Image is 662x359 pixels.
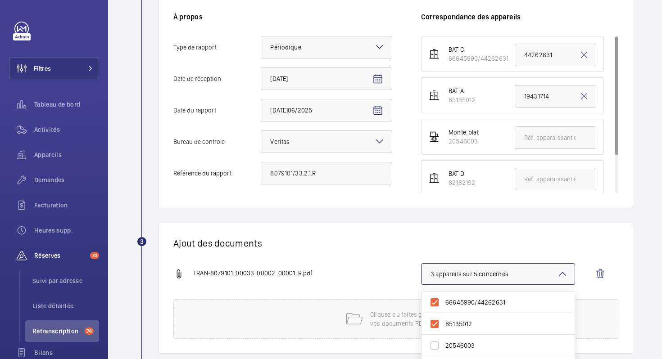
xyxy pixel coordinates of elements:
input: Réf. apparaissant sur le document [515,168,596,190]
span: 66645990/44262631 [445,298,552,307]
div: 62162192 [449,178,475,187]
div: BAT C [449,45,508,54]
span: TRAN-8079101_00033_00002_00001_R.pdf [193,269,313,279]
span: Liste détaillée [32,301,99,310]
span: Demandes [34,175,99,184]
input: Date de réceptionOpen calendar [261,67,392,90]
p: Cliquez ou faites glisser vos documents PDF [370,310,447,328]
h6: Correspondance des appareils [421,12,618,22]
div: 3 [137,237,146,246]
span: Type de rapport [173,44,261,50]
span: Suivi par adresse [32,276,99,285]
span: Veritas [270,138,290,145]
input: Réf. apparaissant sur le document [515,44,596,66]
div: 20546003 [449,137,479,146]
span: 74 [90,252,99,259]
span: Date du rapport [173,107,261,113]
span: Retranscription [32,327,81,336]
span: Référence du rapport [173,170,261,176]
span: 20546003 [445,341,552,350]
span: Tableau de bord [34,100,99,109]
input: Réf. apparaissant sur le document [515,126,596,149]
img: freight_elevator.svg [429,131,440,142]
img: elevator.svg [429,90,440,101]
span: 3 appareils sur 5 concernés [431,269,566,278]
input: Référence du rapport [261,162,392,184]
span: Activités [34,125,99,134]
span: Appareils [34,150,99,159]
div: BAT D [449,169,475,178]
span: Filtres [34,64,51,73]
img: elevator.svg [429,173,440,184]
input: Date du rapportOpen calendar [261,99,392,121]
span: Heures supp. [34,226,99,235]
span: Date de réception [173,76,261,82]
button: Open calendar [367,100,389,121]
button: 3 appareils sur 5 concernés [421,263,575,285]
button: Open calendar [367,68,389,90]
h6: À propos [173,12,392,22]
img: elevator.svg [429,49,440,59]
span: Bilans [34,348,99,357]
div: BAT A [449,86,475,95]
h1: Ajout des documents [173,238,618,249]
div: 66645990/44262631 [449,54,508,63]
button: Filtres [9,58,99,79]
input: Réf. apparaissant sur le document [515,85,596,108]
div: 85135012 [449,95,475,104]
span: Périodique [270,44,301,51]
span: 74 [85,328,94,335]
div: Monte-plat [449,128,479,137]
span: Facturation [34,201,99,210]
span: 85135012 [445,319,552,328]
span: Bureau de controle [173,139,261,145]
span: Réserves [34,251,86,260]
